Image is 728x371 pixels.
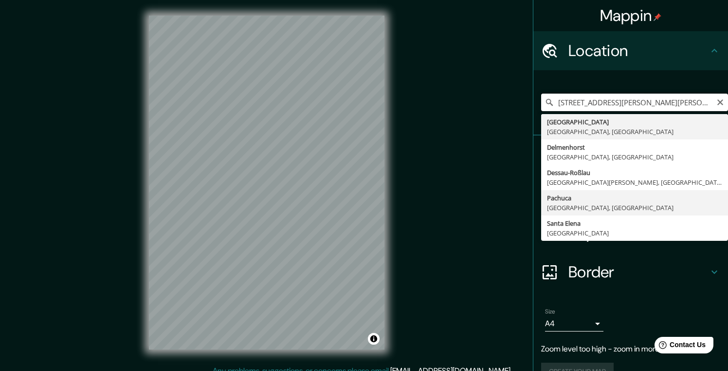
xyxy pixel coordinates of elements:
div: Layout [533,214,728,253]
div: Dessau-Roßlau [547,168,722,177]
div: [GEOGRAPHIC_DATA], [GEOGRAPHIC_DATA] [547,127,722,137]
button: Toggle attribution [368,333,380,345]
canvas: Map [149,16,384,350]
div: [GEOGRAPHIC_DATA], [GEOGRAPHIC_DATA] [547,203,722,213]
iframe: Help widget launcher [641,333,717,360]
div: Pins [533,136,728,175]
p: Zoom level too high - zoom in more [541,343,720,355]
div: A4 [545,316,603,332]
div: [GEOGRAPHIC_DATA][PERSON_NAME], [GEOGRAPHIC_DATA] [547,177,722,187]
h4: Layout [568,223,709,243]
div: Pachuca [547,193,722,203]
div: Style [533,175,728,214]
div: Location [533,31,728,70]
div: [GEOGRAPHIC_DATA] [547,228,722,238]
label: Size [545,308,555,316]
div: Border [533,253,728,292]
img: pin-icon.png [654,13,661,21]
div: Santa Elena [547,218,722,228]
div: Delmenhorst [547,142,722,152]
input: Pick your city or area [541,94,728,111]
div: [GEOGRAPHIC_DATA], [GEOGRAPHIC_DATA] [547,152,722,162]
h4: Border [568,262,709,282]
button: Clear [716,97,724,106]
h4: Mappin [600,6,662,25]
h4: Location [568,41,709,60]
div: [GEOGRAPHIC_DATA] [547,117,722,127]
